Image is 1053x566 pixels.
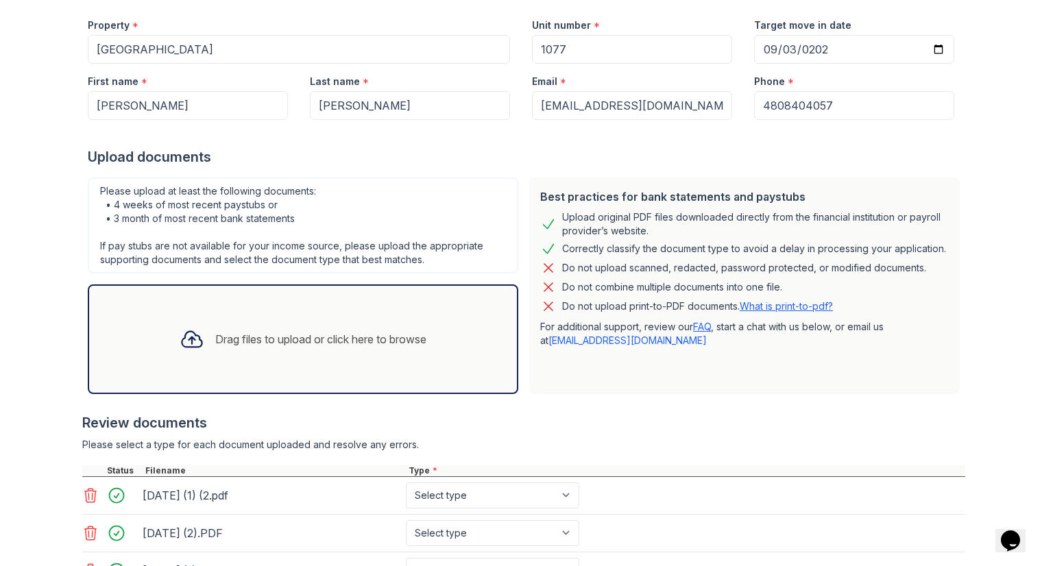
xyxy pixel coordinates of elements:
p: For additional support, review our , start a chat with us below, or email us at [540,320,949,347]
a: What is print-to-pdf? [740,300,833,312]
div: Do not upload scanned, redacted, password protected, or modified documents. [562,260,926,276]
label: Unit number [532,19,591,32]
a: FAQ [693,321,711,332]
div: Filename [143,465,406,476]
div: Review documents [82,413,965,432]
div: Please select a type for each document uploaded and resolve any errors. [82,438,965,452]
label: Property [88,19,130,32]
div: [DATE] (1) (2.pdf [143,484,400,506]
div: Upload original PDF files downloaded directly from the financial institution or payroll provider’... [562,210,949,238]
div: Please upload at least the following documents: • 4 weeks of most recent paystubs or • 3 month of... [88,177,518,273]
a: [EMAIL_ADDRESS][DOMAIN_NAME] [548,334,707,346]
div: Drag files to upload or click here to browse [215,331,426,347]
iframe: chat widget [995,511,1039,552]
div: Correctly classify the document type to avoid a delay in processing your application. [562,241,946,257]
div: Type [406,465,965,476]
label: First name [88,75,138,88]
label: Phone [754,75,785,88]
label: Target move in date [754,19,851,32]
div: [DATE] (2).PDF [143,522,400,544]
div: Best practices for bank statements and paystubs [540,188,949,205]
div: Upload documents [88,147,965,167]
p: Do not upload print-to-PDF documents. [562,299,833,313]
label: Last name [310,75,360,88]
div: Status [104,465,143,476]
label: Email [532,75,557,88]
div: Do not combine multiple documents into one file. [562,279,782,295]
